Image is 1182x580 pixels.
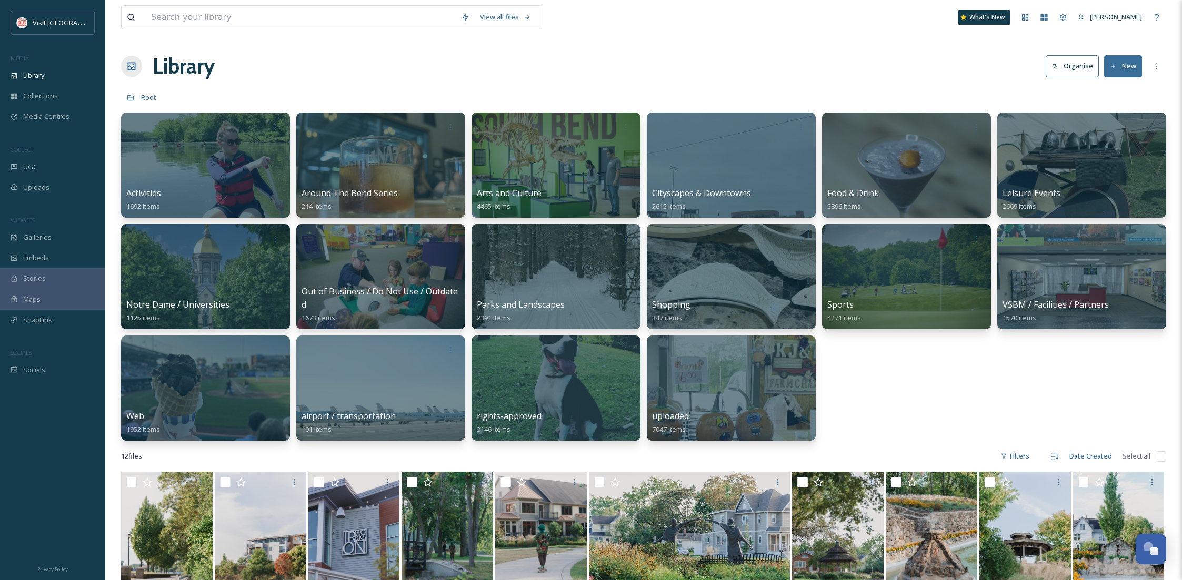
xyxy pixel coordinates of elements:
button: Organise [1046,55,1099,77]
a: Parks and Landscapes2391 items [477,300,565,322]
a: VSBM / Facilities / Partners1570 items [1003,300,1109,322]
span: 1125 items [126,313,160,322]
span: Sports [827,299,854,310]
span: Activities [126,187,161,199]
span: Notre Dame / Universities [126,299,229,310]
span: Arts and Culture [477,187,542,199]
span: 214 items [302,201,332,211]
span: 2391 items [477,313,510,322]
a: Root [141,91,156,104]
span: Uploads [23,182,49,192]
span: Stories [23,273,46,283]
span: Privacy Policy [37,566,68,573]
a: Arts and Culture4465 items [477,188,542,211]
a: Privacy Policy [37,562,68,575]
a: Notre Dame / Universities1125 items [126,300,229,322]
button: Open Chat [1136,534,1166,564]
span: Cityscapes & Downtowns [652,187,751,199]
div: Date Created [1064,446,1117,466]
span: WIDGETS [11,216,35,224]
a: Activities1692 items [126,188,161,211]
span: 2146 items [477,424,510,434]
span: Parks and Landscapes [477,299,565,310]
span: Collections [23,91,58,101]
span: Media Centres [23,111,69,121]
span: Root [141,93,156,102]
span: 12 file s [121,451,142,461]
span: 1692 items [126,201,160,211]
a: Food & Drink5896 items [827,188,879,211]
a: Out of Business / Do Not Use / Outdated1673 items [302,287,458,322]
span: SnapLink [23,315,52,325]
span: 5896 items [827,201,861,211]
a: Web1952 items [126,411,160,434]
span: Food & Drink [827,187,879,199]
span: 1570 items [1003,313,1036,322]
span: Library [23,70,44,80]
input: Search your library [146,6,456,29]
a: What's New [958,10,1010,25]
span: 1952 items [126,424,160,434]
span: Select all [1123,451,1150,461]
span: Galleries [23,232,52,242]
span: 7047 items [652,424,686,434]
span: 2669 items [1003,201,1036,211]
a: Organise [1046,55,1104,77]
span: [PERSON_NAME] [1090,12,1142,22]
a: Shopping347 items [652,300,690,322]
a: uploaded7047 items [652,411,689,434]
span: Web [126,410,144,422]
a: [PERSON_NAME] [1073,7,1147,27]
span: UGC [23,162,37,172]
span: 1673 items [302,313,335,322]
span: SOCIALS [11,349,32,357]
span: 101 items [302,424,332,434]
img: vsbm-stackedMISH_CMYKlogo2017.jpg [17,17,27,28]
a: View all files [475,7,536,27]
span: 2615 items [652,201,686,211]
div: Filters [995,446,1035,466]
a: airport / transportation101 items [302,411,396,434]
span: rights-approved [477,410,542,422]
span: airport / transportation [302,410,396,422]
span: MEDIA [11,54,29,62]
a: Sports4271 items [827,300,861,322]
span: Embeds [23,253,49,263]
a: Library [153,50,215,82]
span: Leisure Events [1003,187,1060,199]
span: COLLECT [11,146,33,154]
span: 347 items [652,313,682,322]
a: Leisure Events2669 items [1003,188,1060,211]
span: 4465 items [477,201,510,211]
a: Cityscapes & Downtowns2615 items [652,188,751,211]
span: Socials [23,365,45,375]
span: Out of Business / Do Not Use / Outdated [302,286,458,310]
span: Around The Bend Series [302,187,398,199]
button: New [1104,55,1142,77]
span: uploaded [652,410,689,422]
span: Maps [23,294,41,304]
span: VSBM / Facilities / Partners [1003,299,1109,310]
span: 4271 items [827,313,861,322]
span: Shopping [652,299,690,310]
span: Visit [GEOGRAPHIC_DATA] [33,17,114,27]
a: rights-approved2146 items [477,411,542,434]
a: Around The Bend Series214 items [302,188,398,211]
